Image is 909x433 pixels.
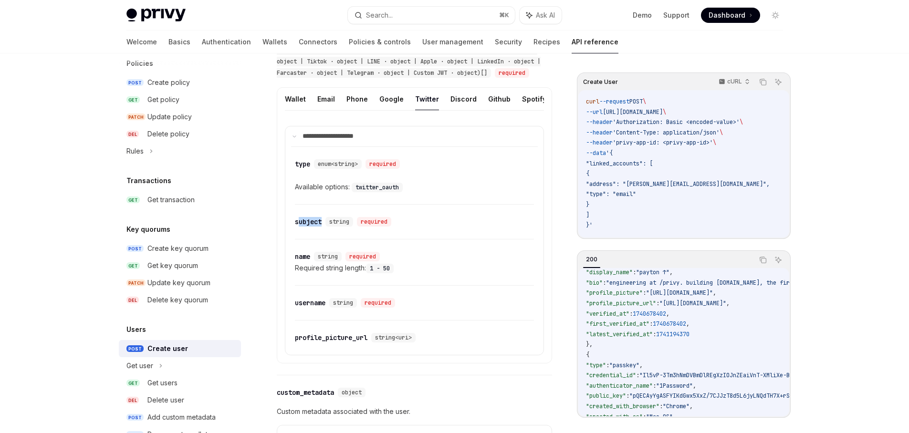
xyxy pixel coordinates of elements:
[329,218,349,226] span: string
[126,145,144,157] div: Rules
[536,10,555,20] span: Ask AI
[603,108,663,116] span: [URL][DOMAIN_NAME]
[126,297,139,304] span: DEL
[572,31,618,53] a: API reference
[693,382,696,390] span: ,
[277,406,552,417] p: Custom metadata associated with the user.
[609,361,639,369] span: "passkey"
[639,361,643,369] span: ,
[713,74,754,90] button: cURL
[277,388,334,397] div: custom_metadata
[633,10,652,20] a: Demo
[495,68,529,78] div: required
[147,77,190,88] div: Create policy
[639,371,867,379] span: "Il5vP-3Tm3hNmDVBmDlREgXzIOJnZEaiVnT-XMliXe-BufP9GL1-d3qhozk9IkZwQ_"
[586,361,606,369] span: "type"
[379,88,404,110] button: Google
[262,31,287,53] a: Wallets
[709,10,745,20] span: Dashboard
[147,412,216,423] div: Add custom metadata
[586,129,613,136] span: --header
[126,380,140,387] span: GET
[653,382,656,390] span: :
[583,254,600,265] div: 200
[126,324,146,335] h5: Users
[586,268,633,276] span: "display_name"
[366,264,394,273] code: 1 - 50
[352,183,403,192] code: twitter_oauth
[147,377,178,389] div: Get users
[147,194,195,206] div: Get transaction
[119,108,241,125] a: PATCHUpdate policy
[147,394,184,406] div: Delete user
[147,277,210,289] div: Update key quorum
[586,330,653,338] span: "latest_verified_at"
[357,217,391,227] div: required
[126,414,144,421] span: POST
[299,31,337,53] a: Connectors
[119,274,241,291] a: PATCHUpdate key quorum
[673,413,676,421] span: ,
[295,181,534,193] div: Available options:
[586,190,636,198] span: "type": "email"
[649,320,653,328] span: :
[126,262,140,269] span: GET
[629,310,633,318] span: :
[126,196,140,204] span: GET
[495,31,522,53] a: Security
[126,96,140,103] span: GET
[285,88,306,110] button: Wallet
[126,224,170,235] h5: Key quorums
[202,31,251,53] a: Authentication
[656,299,659,307] span: :
[586,180,770,188] span: "address": "[PERSON_NAME][EMAIL_ADDRESS][DOMAIN_NAME]",
[295,252,310,261] div: name
[586,351,589,359] span: {
[643,98,646,105] span: \
[126,279,146,287] span: PATCH
[317,88,335,110] button: Email
[690,402,693,410] span: ,
[520,7,562,24] button: Ask AI
[586,392,626,400] span: "public_key"
[295,298,325,308] div: username
[713,139,716,146] span: \
[147,128,189,140] div: Delete policy
[415,88,439,110] button: Twitter
[499,11,509,19] span: ⌘ K
[663,108,666,116] span: \
[586,221,593,229] span: }'
[757,76,769,88] button: Copy the contents from the code block
[318,253,338,260] span: string
[701,8,760,23] a: Dashboard
[772,254,784,266] button: Ask AI
[168,31,190,53] a: Basics
[643,413,646,421] span: :
[147,111,192,123] div: Update policy
[348,7,515,24] button: Search...⌘K
[126,345,144,352] span: POST
[586,310,629,318] span: "verified_at"
[586,279,603,287] span: "bio"
[643,289,646,297] span: :
[366,10,393,21] div: Search...
[295,333,367,342] div: profile_picture_url
[333,299,353,307] span: string
[346,88,368,110] button: Phone
[713,289,716,297] span: ,
[375,334,412,341] span: string<uri>
[613,139,713,146] span: 'privy-app-id: <privy-app-id>'
[361,298,395,308] div: required
[295,159,310,169] div: type
[295,217,322,227] div: subject
[586,402,659,410] span: "created_with_browser"
[586,211,589,219] span: ]
[772,76,784,88] button: Ask AI
[586,340,593,348] span: },
[663,402,690,410] span: "Chrome"
[613,118,740,126] span: 'Authorization: Basic <encoded-value>'
[586,299,656,307] span: "profile_picture_url"
[636,268,669,276] span: "payton ↑"
[126,175,171,186] h5: Transactions
[119,340,241,357] a: POSTCreate user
